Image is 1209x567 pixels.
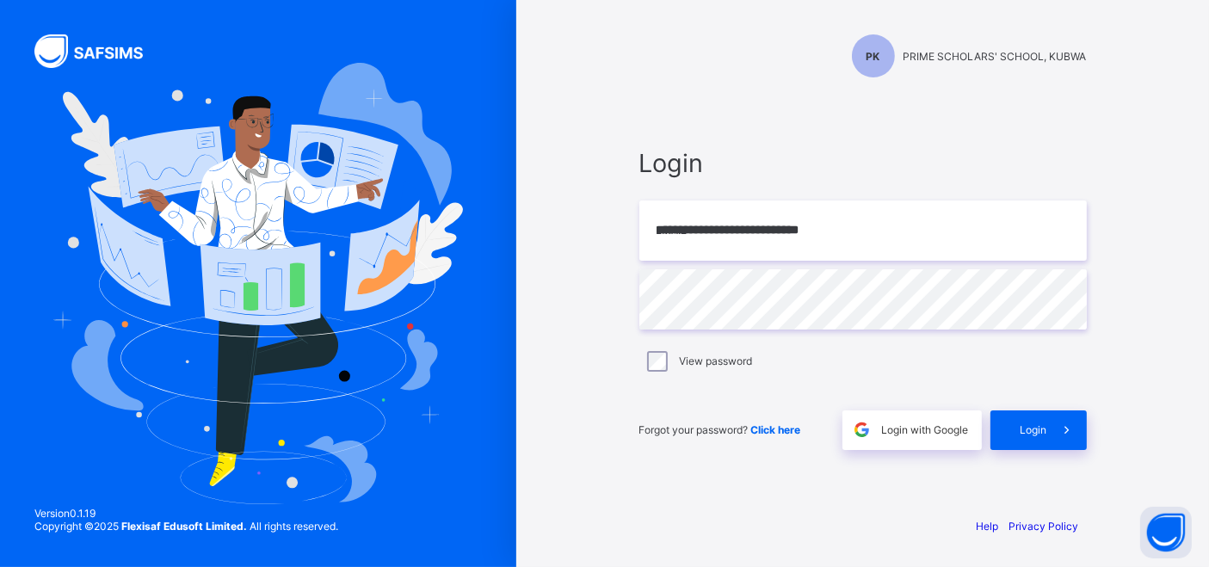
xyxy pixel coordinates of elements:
[882,423,969,436] span: Login with Google
[852,420,872,440] img: google.396cfc9801f0270233282035f929180a.svg
[121,520,247,533] strong: Flexisaf Edusoft Limited.
[639,423,801,436] span: Forgot your password?
[1140,507,1192,558] button: Open asap
[977,520,999,533] a: Help
[904,50,1087,63] span: PRIME SCHOLARS' SCHOOL, KUBWA
[751,423,801,436] a: Click here
[34,520,338,533] span: Copyright © 2025 All rights reserved.
[867,50,880,63] span: PK
[53,63,463,503] img: Hero Image
[34,34,163,68] img: SAFSIMS Logo
[1009,520,1079,533] a: Privacy Policy
[34,507,338,520] span: Version 0.1.19
[639,148,1087,178] span: Login
[1021,423,1047,436] span: Login
[680,354,753,367] label: View password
